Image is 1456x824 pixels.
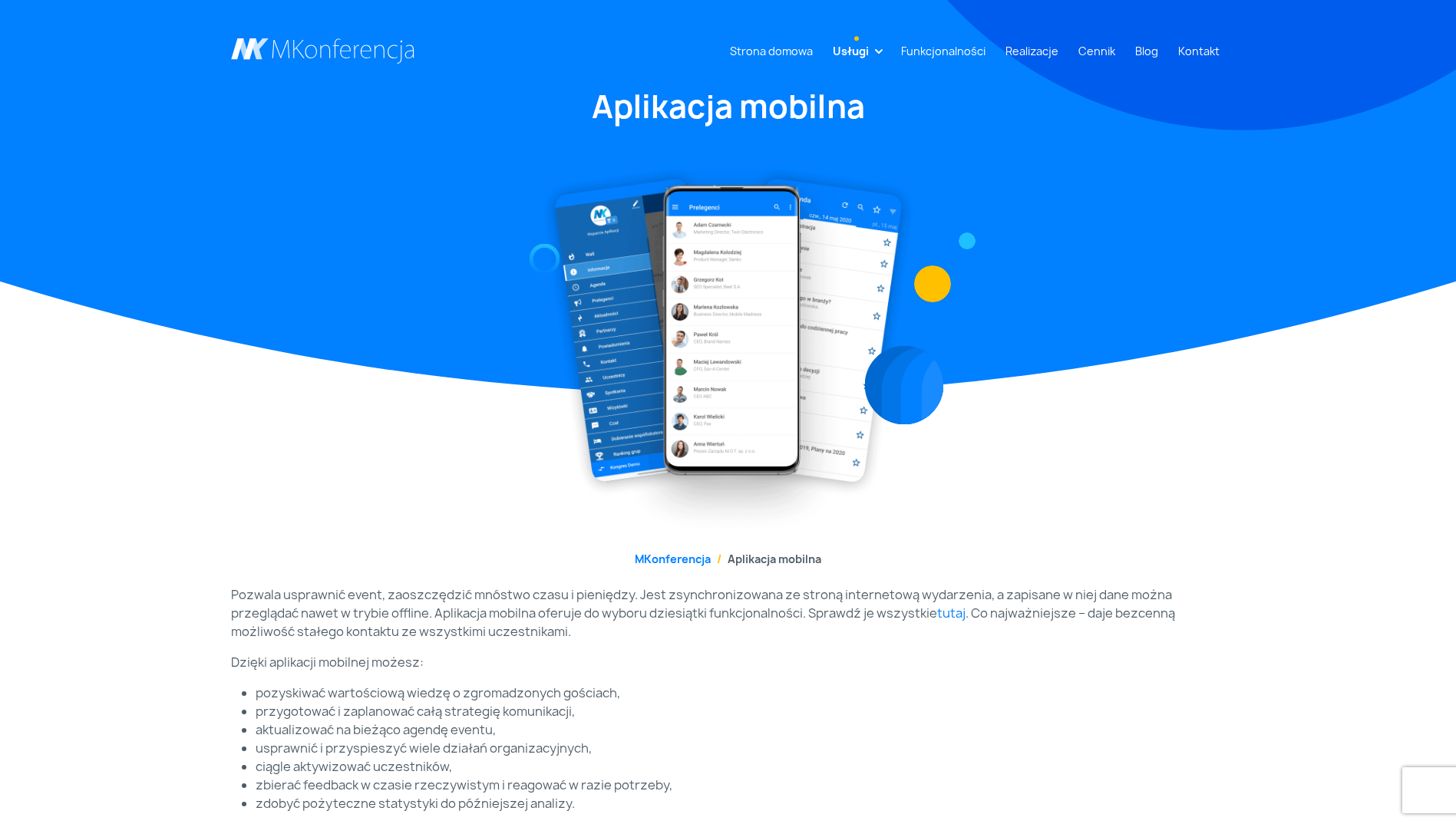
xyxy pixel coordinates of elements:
[256,757,1226,776] li: ciągle aktywizować uczestników,
[635,552,711,566] a: MKonferencja
[958,232,975,249] img: Graficzny element strony
[256,776,1226,794] li: zbierać feedback w czasie rzeczywistym i reagować w razie potrzeby,
[914,265,951,302] img: Graficzny element strony
[711,551,821,567] li: Aplikacja mobilna
[256,720,1226,739] li: aktualizować na bieżąco agendę eventu,
[231,86,1226,127] h1: Aplikacja mobilna
[895,37,992,65] a: Funkcjonalności
[541,164,916,532] img: Aplikacja mobilna
[231,551,1226,567] nav: breadcrumb
[256,794,1226,812] li: zdobyć pożyteczne statystyki do późniejszej analizy.
[1129,37,1164,65] a: Blog
[937,605,966,621] a: tutaj
[231,653,1226,671] p: Dzięki aplikacji mobilnej możesz:
[827,37,875,65] a: Usługi
[999,37,1065,65] a: Realizacje
[529,244,560,275] img: Graficzny element strony
[256,684,1226,702] li: pozyskiwać wartościową wiedzę o zgromadzonych gościach,
[256,739,1226,757] li: usprawnić i przyspieszyć wiele działań organizacyjnych,
[256,702,1226,720] li: przygotować i zaplanować całą strategię komunikacji,
[1072,37,1121,65] a: Cennik
[1172,37,1226,65] a: Kontakt
[724,37,819,65] a: Strona domowa
[864,346,943,425] img: Graficzny element strony
[231,585,1226,641] p: Pozwala usprawnić event, zaoszczędzić mnóstwo czasu i pieniędzy. Jest zsynchronizowana ze stroną ...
